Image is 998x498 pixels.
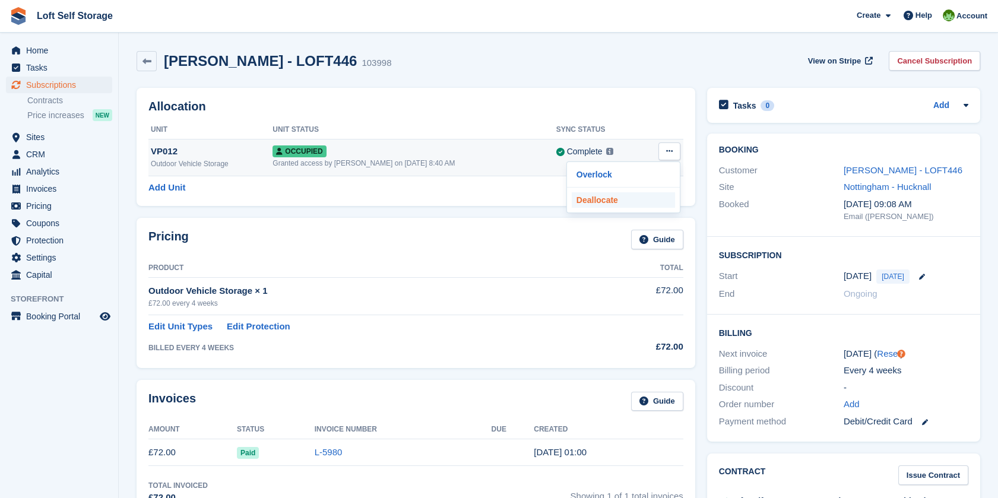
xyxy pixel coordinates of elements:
h2: Tasks [733,100,756,111]
a: menu [6,163,112,180]
th: Unit [148,120,273,139]
div: Complete [567,145,603,158]
a: menu [6,249,112,266]
span: Invoices [26,180,97,197]
a: menu [6,42,112,59]
th: Status [237,420,315,439]
div: Start [719,269,844,284]
div: Order number [719,398,844,411]
h2: Allocation [148,100,683,113]
div: Payment method [719,415,844,429]
a: L-5980 [315,447,343,457]
span: Pricing [26,198,97,214]
a: Price increases NEW [27,109,112,122]
span: Occupied [273,145,326,157]
a: Preview store [98,309,112,323]
div: Email ([PERSON_NAME]) [844,211,968,223]
span: Subscriptions [26,77,97,93]
th: Due [492,420,534,439]
span: Account [956,10,987,22]
span: Capital [26,267,97,283]
div: Outdoor Vehicle Storage [151,158,273,169]
a: Issue Contract [898,465,968,485]
div: Billing period [719,364,844,378]
a: Overlock [572,167,675,182]
a: Loft Self Storage [32,6,118,26]
a: menu [6,215,112,231]
span: Sites [26,129,97,145]
div: Discount [719,381,844,395]
div: Tooltip anchor [896,348,907,359]
a: Add Unit [148,181,185,195]
img: icon-info-grey-7440780725fd019a000dd9b08b2336e03edf1995a4989e88bcd33f0948082b44.svg [606,148,613,155]
td: £72.00 [597,277,683,315]
span: Tasks [26,59,97,76]
div: Site [719,180,844,194]
a: [PERSON_NAME] - LOFT446 [844,165,962,175]
span: Home [26,42,97,59]
div: 103998 [362,56,391,70]
a: Nottingham - Hucknall [844,182,932,192]
a: View on Stripe [803,51,875,71]
a: menu [6,129,112,145]
a: Guide [631,392,683,411]
a: menu [6,232,112,249]
h2: Pricing [148,230,189,249]
th: Invoice Number [315,420,492,439]
th: Created [534,420,683,439]
span: Help [915,9,932,21]
a: menu [6,77,112,93]
a: Contracts [27,95,112,106]
div: Customer [719,164,844,177]
h2: Contract [719,465,766,485]
span: Protection [26,232,97,249]
span: Storefront [11,293,118,305]
th: Unit Status [273,120,556,139]
h2: Subscription [719,249,968,261]
div: Total Invoiced [148,480,208,491]
th: Amount [148,420,237,439]
span: Price increases [27,110,84,121]
img: stora-icon-8386f47178a22dfd0bd8f6a31ec36ba5ce8667c1dd55bd0f319d3a0aa187defe.svg [9,7,27,25]
div: VP012 [151,145,273,158]
div: 0 [761,100,774,111]
a: Edit Unit Types [148,320,213,334]
a: menu [6,198,112,214]
a: menu [6,308,112,325]
a: menu [6,59,112,76]
span: View on Stripe [808,55,861,67]
div: Every 4 weeks [844,364,968,378]
td: £72.00 [148,439,237,466]
span: Paid [237,447,259,459]
a: Reset [877,348,900,359]
div: NEW [93,109,112,121]
a: menu [6,146,112,163]
a: Cancel Subscription [889,51,980,71]
p: Deallocate [572,192,675,208]
a: menu [6,180,112,197]
th: Total [597,259,683,278]
span: Coupons [26,215,97,231]
div: Next invoice [719,347,844,361]
div: [DATE] ( ) [844,347,968,361]
div: [DATE] 09:08 AM [844,198,968,211]
div: End [719,287,844,301]
time: 2025-09-04 00:00:28 UTC [534,447,587,457]
a: Edit Protection [227,320,290,334]
a: Add [933,99,949,113]
span: Booking Portal [26,308,97,325]
span: Settings [26,249,97,266]
div: Outdoor Vehicle Storage × 1 [148,284,597,298]
div: Debit/Credit Card [844,415,968,429]
span: Analytics [26,163,97,180]
th: Sync Status [556,120,645,139]
a: menu [6,267,112,283]
span: Ongoing [844,288,877,299]
span: Create [857,9,880,21]
h2: Billing [719,326,968,338]
time: 2025-09-04 00:00:00 UTC [844,269,872,283]
div: BILLED EVERY 4 WEEKS [148,342,597,353]
div: Booked [719,198,844,223]
h2: [PERSON_NAME] - LOFT446 [164,53,357,69]
h2: Booking [719,145,968,155]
